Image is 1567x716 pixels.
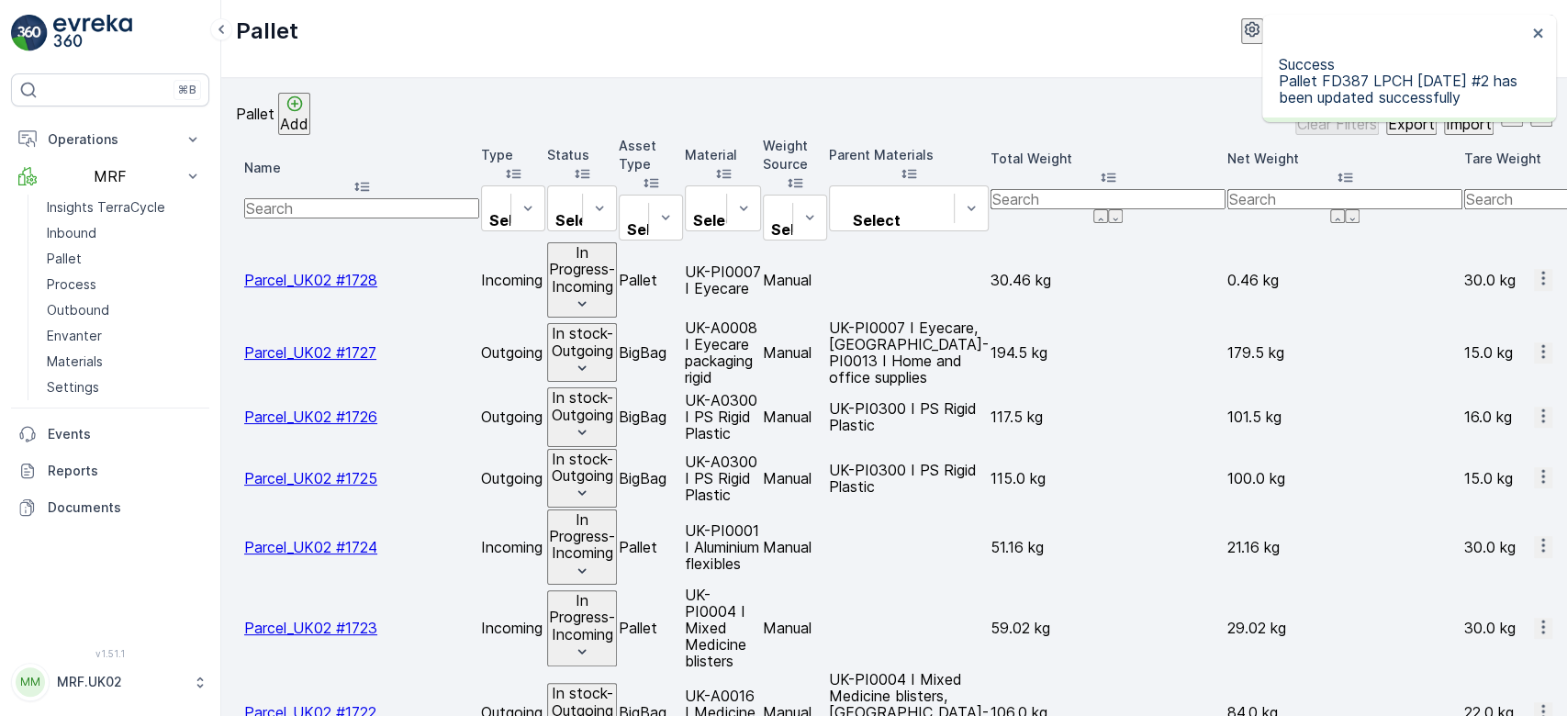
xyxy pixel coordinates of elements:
[47,198,165,217] p: Insights TerraCycle
[244,271,377,289] a: Parcel_UK02 #1728
[619,137,683,173] p: Asset Type
[244,159,479,177] p: Name
[685,587,761,669] p: UK-PI0004 I Mixed Medicine blisters
[991,344,1226,361] p: 194.5 kg
[771,221,819,238] p: Select
[1227,408,1462,425] p: 101.5 kg
[1227,150,1462,168] p: Net Weight
[39,195,209,220] a: Insights TerraCycle
[48,168,173,185] p: MRF
[619,344,683,361] p: BigBag
[47,327,102,345] p: Envanter
[837,212,916,229] p: Select
[547,242,617,319] button: In Progress-Incoming
[619,272,683,288] p: Pallet
[481,539,545,555] p: Incoming
[481,272,545,288] p: Incoming
[763,344,827,361] p: Manual
[1227,620,1462,636] p: 29.02 kg
[39,272,209,297] a: Process
[1279,56,1527,73] p: Success
[489,212,537,229] p: Select
[39,375,209,400] a: Settings
[48,462,202,480] p: Reports
[11,158,209,195] button: MRF
[481,408,545,425] p: Outgoing
[555,212,603,229] p: Select
[1227,539,1462,555] p: 21.16 kg
[47,301,109,319] p: Outbound
[11,663,209,701] button: MMMRF.UK02
[1227,272,1462,288] p: 0.46 kg
[829,400,989,433] p: UK-PI0300 I PS Rigid Plastic
[991,272,1226,288] p: 30.46 kg
[829,319,989,386] p: UK-PI0007 I Eyecare, [GEOGRAPHIC_DATA]-PI0013 I Home and office supplies
[178,83,196,97] p: ⌘B
[47,275,96,294] p: Process
[244,343,376,362] a: Parcel_UK02 #1727
[244,538,377,556] a: Parcel_UK02 #1724
[763,470,827,487] p: Manual
[549,451,615,485] p: In stock-Outgoing
[1279,73,1527,106] p: Pallet FD387 LPCH [DATE] #2 has been updated successfully
[481,146,545,164] p: Type
[763,539,827,555] p: Manual
[763,620,827,636] p: Manual
[1532,26,1545,43] button: close
[685,453,761,503] p: UK-A0300 I PS Rigid Plastic
[619,539,683,555] p: Pallet
[11,489,209,526] a: Documents
[991,189,1226,209] input: Search
[11,416,209,453] a: Events
[57,673,184,691] p: MRF.UK02
[547,387,617,446] button: In stock-Outgoing
[481,620,545,636] p: Incoming
[685,146,761,164] p: Material
[619,620,683,636] p: Pallet
[763,272,827,288] p: Manual
[619,408,683,425] p: BigBag
[549,592,615,643] p: In Progress-Incoming
[244,619,377,637] span: Parcel_UK02 #1723
[481,344,545,361] p: Outgoing
[11,453,209,489] a: Reports
[549,511,615,562] p: In Progress-Incoming
[685,522,761,572] p: UK-PI0001 I Aluminium flexibles
[685,263,761,296] p: UK-PI0007 I Eyecare
[39,323,209,349] a: Envanter
[627,221,675,238] p: Select
[47,352,103,371] p: Materials
[48,130,173,149] p: Operations
[236,106,274,122] p: Pallet
[763,408,827,425] p: Manual
[547,449,617,508] button: In stock-Outgoing
[1297,116,1377,132] p: Clear Filters
[244,408,377,426] a: Parcel_UK02 #1726
[244,469,377,487] a: Parcel_UK02 #1725
[763,137,827,173] p: Weight Source
[547,509,617,586] button: In Progress-Incoming
[47,378,99,397] p: Settings
[39,220,209,246] a: Inbound
[11,121,209,158] button: Operations
[619,470,683,487] p: BigBag
[48,498,202,517] p: Documents
[547,590,617,666] button: In Progress-Incoming
[549,244,615,295] p: In Progress-Incoming
[1227,470,1462,487] p: 100.0 kg
[11,15,48,51] img: logo
[685,392,761,442] p: UK-A0300 I PS Rigid Plastic
[53,15,132,51] img: logo_light-DOdMpM7g.png
[1227,189,1462,209] input: Search
[547,146,617,164] p: Status
[991,408,1226,425] p: 117.5 kg
[685,319,761,386] p: UK-A0008 I Eyecare packaging rigid
[47,250,82,268] p: Pallet
[481,470,545,487] p: Outgoing
[244,198,479,218] input: Search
